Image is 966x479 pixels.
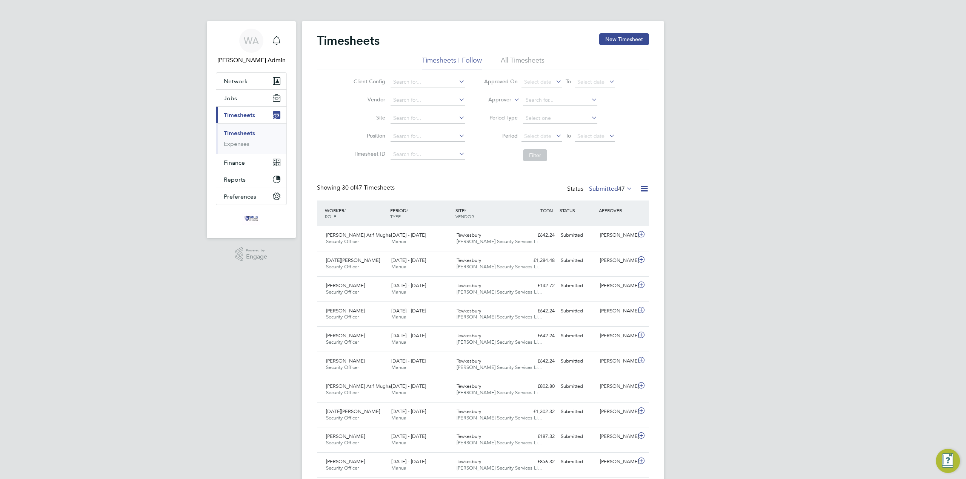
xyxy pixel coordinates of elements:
[558,380,597,393] div: Submitted
[326,364,359,370] span: Security Officer
[323,204,388,223] div: WORKER
[326,332,365,339] span: [PERSON_NAME]
[597,406,636,418] div: [PERSON_NAME]
[597,430,636,443] div: [PERSON_NAME]
[391,433,426,439] span: [DATE] - [DATE]
[597,380,636,393] div: [PERSON_NAME]
[390,213,401,219] span: TYPE
[342,184,395,191] span: 47 Timesheets
[244,36,259,46] span: WA
[224,176,246,183] span: Reports
[242,213,260,225] img: wills-security-logo-retina.png
[391,339,408,345] span: Manual
[558,456,597,468] div: Submitted
[518,280,558,292] div: £142.72
[351,96,385,103] label: Vendor
[597,330,636,342] div: [PERSON_NAME]
[351,132,385,139] label: Position
[216,90,286,106] button: Jobs
[391,408,426,415] span: [DATE] - [DATE]
[518,305,558,317] div: £642.24
[317,33,380,48] h2: Timesheets
[224,193,256,200] span: Preferences
[406,207,408,213] span: /
[457,383,481,389] span: Tewkesbury
[936,449,960,473] button: Engage Resource Center
[567,184,634,194] div: Status
[597,204,636,217] div: APPROVER
[216,56,287,65] span: Wills Admin
[326,433,365,439] span: [PERSON_NAME]
[457,458,481,465] span: Tewkesbury
[216,107,286,123] button: Timesheets
[326,439,359,446] span: Security Officer
[344,207,346,213] span: /
[224,78,248,85] span: Network
[326,257,380,263] span: [DATE][PERSON_NAME]
[597,355,636,367] div: [PERSON_NAME]
[501,56,545,69] li: All Timesheets
[457,389,543,396] span: [PERSON_NAME] Security Services Li…
[317,184,396,192] div: Showing
[342,184,355,191] span: 30 of
[391,238,408,245] span: Manual
[326,389,359,396] span: Security Officer
[351,114,385,121] label: Site
[224,159,245,166] span: Finance
[523,149,547,161] button: Filter
[326,238,359,245] span: Security Officer
[216,188,286,205] button: Preferences
[391,415,408,421] span: Manual
[391,113,465,124] input: Search for...
[518,330,558,342] div: £642.24
[235,247,268,262] a: Powered byEngage
[540,207,554,213] span: TOTAL
[224,95,237,102] span: Jobs
[457,439,543,446] span: [PERSON_NAME] Security Services Li…
[326,458,365,465] span: [PERSON_NAME]
[351,78,385,85] label: Client Config
[558,280,597,292] div: Submitted
[326,383,392,389] span: [PERSON_NAME] Atif Mughal
[597,254,636,267] div: [PERSON_NAME]
[618,185,625,193] span: 47
[391,364,408,370] span: Manual
[216,123,286,154] div: Timesheets
[558,229,597,242] div: Submitted
[457,282,481,289] span: Tewkesbury
[391,358,426,364] span: [DATE] - [DATE]
[391,263,408,270] span: Manual
[391,95,465,106] input: Search for...
[558,430,597,443] div: Submitted
[391,77,465,87] input: Search for...
[558,406,597,418] div: Submitted
[457,314,543,320] span: [PERSON_NAME] Security Services Li…
[326,289,359,295] span: Security Officer
[523,95,597,106] input: Search for...
[457,364,543,370] span: [PERSON_NAME] Security Services Li…
[391,308,426,314] span: [DATE] - [DATE]
[524,78,551,85] span: Select date
[524,133,551,139] span: Select date
[457,308,481,314] span: Tewkesbury
[224,130,255,137] a: Timesheets
[457,465,543,471] span: [PERSON_NAME] Security Services Li…
[597,456,636,468] div: [PERSON_NAME]
[457,332,481,339] span: Tewkesbury
[589,185,632,193] label: Submitted
[391,332,426,339] span: [DATE] - [DATE]
[518,229,558,242] div: £642.24
[563,131,573,141] span: To
[599,33,649,45] button: New Timesheet
[391,389,408,396] span: Manual
[391,282,426,289] span: [DATE] - [DATE]
[457,415,543,421] span: [PERSON_NAME] Security Services Li…
[518,355,558,367] div: £642.24
[391,149,465,160] input: Search for...
[391,439,408,446] span: Manual
[518,254,558,267] div: £1,284.48
[326,282,365,289] span: [PERSON_NAME]
[457,257,481,263] span: Tewkesbury
[518,406,558,418] div: £1,302.32
[422,56,482,69] li: Timesheets I Follow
